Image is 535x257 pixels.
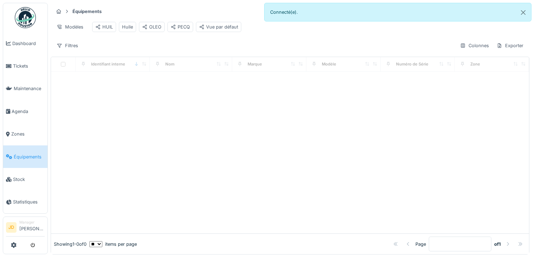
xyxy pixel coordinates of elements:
[95,24,113,30] div: HUIL
[3,100,47,123] a: Agenda
[142,24,161,30] div: OLEO
[122,24,133,30] div: Huile
[470,61,480,67] div: Zone
[199,24,238,30] div: Vue par défaut
[248,61,262,67] div: Marque
[70,8,104,15] strong: Équipements
[19,220,45,225] div: Manager
[89,241,137,247] div: items per page
[322,61,336,67] div: Modèle
[3,123,47,145] a: Zones
[19,220,45,235] li: [PERSON_NAME]
[54,241,87,247] div: Showing 1 - 0 of 0
[15,7,36,28] img: Badge_color-CXgf-gQk.svg
[12,108,45,115] span: Agenda
[12,40,45,47] span: Dashboard
[6,220,45,237] a: JD Manager[PERSON_NAME]
[171,24,190,30] div: PECQ
[13,63,45,69] span: Tickets
[264,3,532,21] div: Connecté(e).
[53,40,81,51] div: Filtres
[165,61,174,67] div: Nom
[3,168,47,190] a: Stock
[493,40,527,51] div: Exporter
[3,55,47,77] a: Tickets
[494,241,501,247] strong: of 1
[6,222,17,233] li: JD
[3,32,47,55] a: Dashboard
[3,77,47,100] a: Maintenance
[515,3,531,22] button: Close
[13,176,45,183] span: Stock
[11,131,45,137] span: Zones
[14,85,45,92] span: Maintenance
[396,61,428,67] div: Numéro de Série
[3,145,47,168] a: Équipements
[91,61,125,67] div: Identifiant interne
[415,241,426,247] div: Page
[13,199,45,205] span: Statistiques
[3,191,47,213] a: Statistiques
[14,153,45,160] span: Équipements
[53,22,87,32] div: Modèles
[457,40,492,51] div: Colonnes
